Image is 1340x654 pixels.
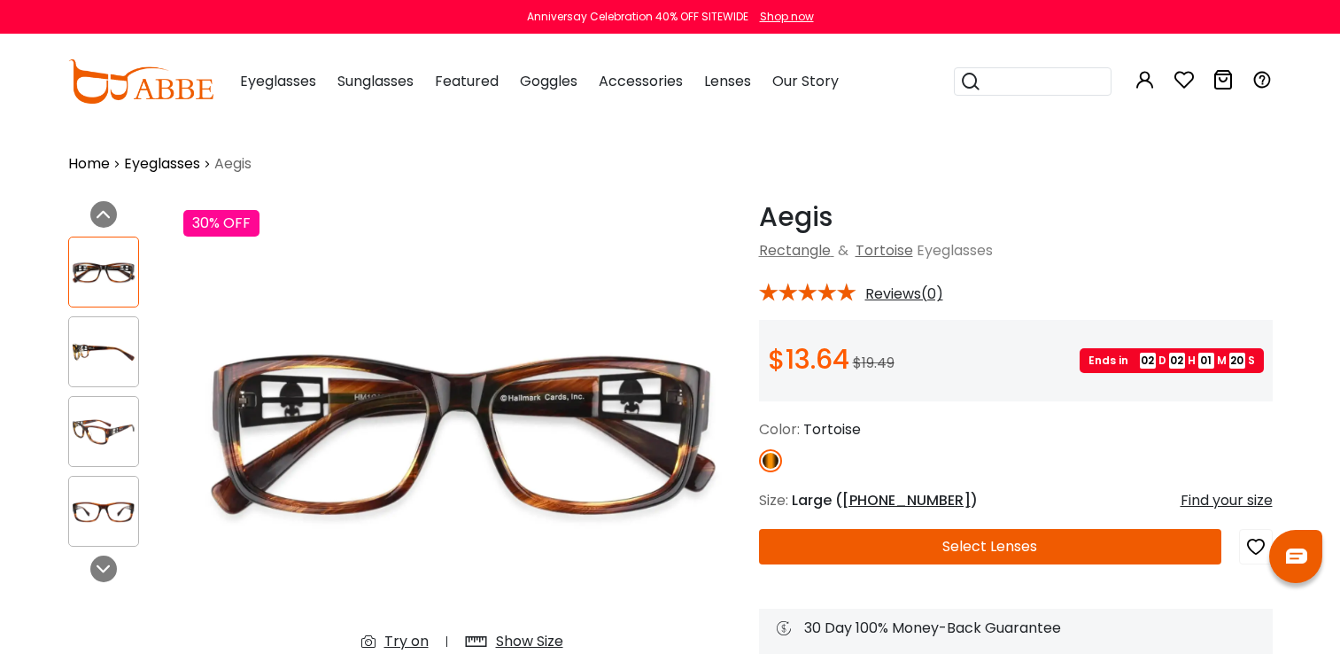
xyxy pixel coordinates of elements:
span: 02 [1140,353,1156,369]
span: Size: [759,490,788,510]
span: Color: [759,419,800,440]
span: M [1217,353,1227,369]
img: Aegis Tortoise TR Eyeglasses , UniversalBridgeFit Frames from ABBE Glasses [69,255,138,290]
span: Our Story [772,71,839,91]
a: Shop now [751,9,814,24]
a: Home [68,153,110,175]
span: H [1188,353,1196,369]
img: abbeglasses.com [68,59,213,104]
a: Eyeglasses [124,153,200,175]
div: Try on [384,631,429,652]
h1: Aegis [759,201,1273,233]
div: Anniversay Celebration 40% OFF SITEWIDE [527,9,748,25]
span: Eyeglasses [240,71,316,91]
img: chat [1286,549,1307,564]
div: Show Size [496,631,563,652]
span: Ends in [1088,353,1137,369]
div: 30% OFF [183,210,259,237]
span: 20 [1229,353,1245,369]
span: & [834,240,852,261]
span: 02 [1169,353,1185,369]
span: [PHONE_NUMBER] [842,490,971,510]
span: D [1158,353,1166,369]
span: S [1248,353,1255,369]
span: Lenses [704,71,751,91]
div: Find your size [1181,490,1273,511]
img: Aegis Tortoise TR Eyeglasses , UniversalBridgeFit Frames from ABBE Glasses [69,335,138,370]
span: Featured [435,71,499,91]
span: Eyeglasses [917,240,993,261]
span: Tortoise [803,419,861,440]
img: Aegis Tortoise TR Eyeglasses , UniversalBridgeFit Frames from ABBE Glasses [69,494,138,529]
span: Large ( ) [792,490,978,510]
span: $13.64 [768,340,849,378]
span: Accessories [599,71,683,91]
div: 30 Day 100% Money-Back Guarantee [777,618,1255,639]
span: Aegis [214,153,252,175]
span: Goggles [520,71,577,91]
span: Sunglasses [337,71,414,91]
span: Reviews(0) [865,286,943,302]
a: Rectangle [759,240,831,261]
a: Tortoise [856,240,913,261]
div: Shop now [760,9,814,25]
img: Aegis Tortoise TR Eyeglasses , UniversalBridgeFit Frames from ABBE Glasses [69,415,138,449]
button: Select Lenses [759,529,1221,564]
span: 01 [1198,353,1214,369]
span: $19.49 [853,353,895,373]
